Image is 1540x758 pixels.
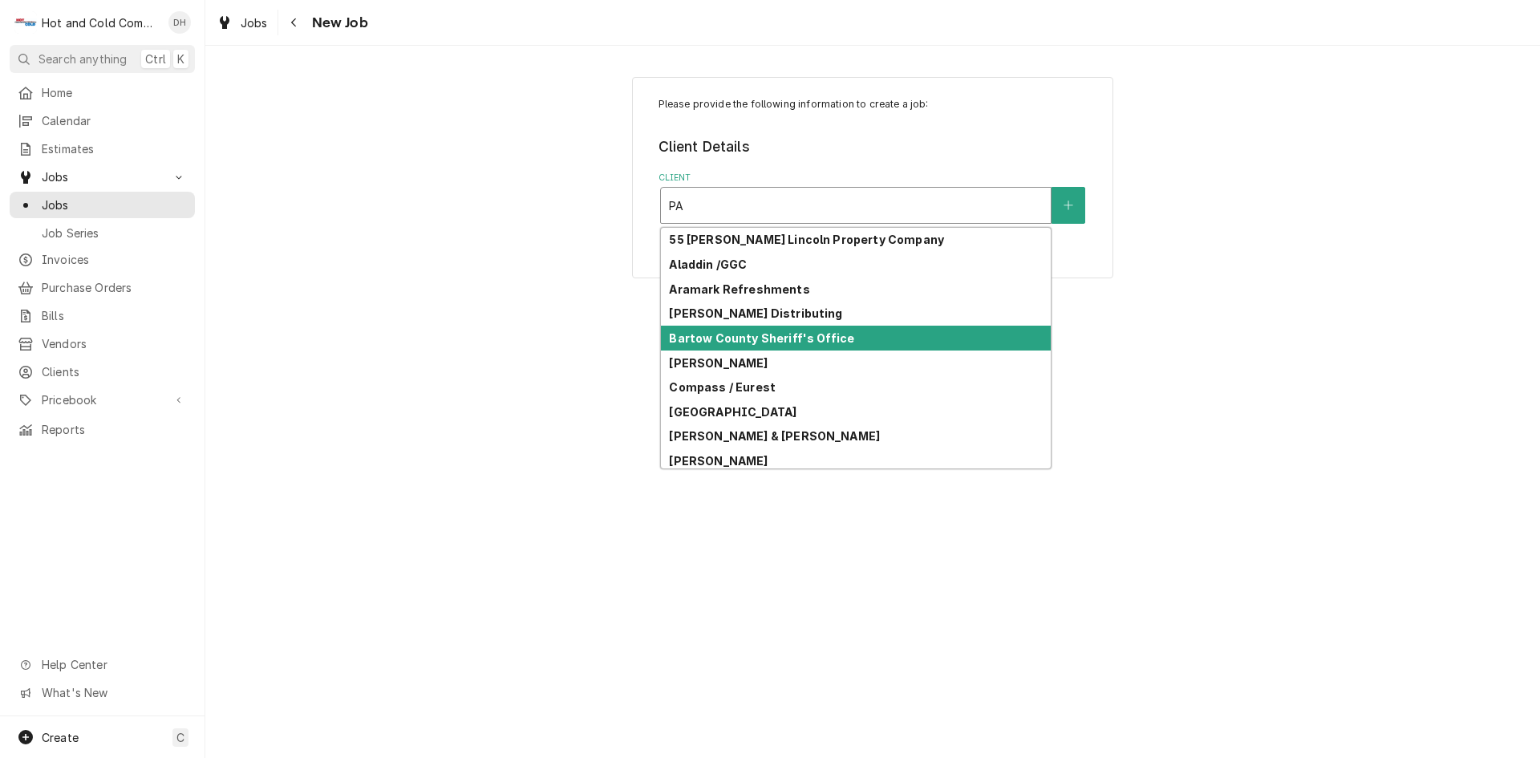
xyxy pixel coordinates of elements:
[669,429,880,443] strong: [PERSON_NAME] & [PERSON_NAME]
[42,731,79,744] span: Create
[168,11,191,34] div: DH
[42,684,185,701] span: What's New
[10,192,195,218] a: Jobs
[669,331,854,345] strong: Bartow County Sheriff's Office
[42,391,163,408] span: Pricebook
[10,220,195,246] a: Job Series
[669,454,768,468] strong: [PERSON_NAME]
[42,14,160,31] div: Hot and Cold Commercial Kitchens, Inc.
[42,251,187,268] span: Invoices
[42,656,185,673] span: Help Center
[659,172,1088,184] label: Client
[659,97,1088,224] div: Job Create/Update Form
[632,77,1113,278] div: Job Create/Update
[177,51,184,67] span: K
[10,387,195,413] a: Go to Pricebook
[38,51,127,67] span: Search anything
[669,306,842,320] strong: [PERSON_NAME] Distributing
[42,197,187,213] span: Jobs
[210,10,274,36] a: Jobs
[669,282,809,296] strong: Aramark Refreshments
[10,416,195,443] a: Reports
[669,257,747,271] strong: Aladdin /GGC
[42,84,187,101] span: Home
[10,107,195,134] a: Calendar
[42,335,187,352] span: Vendors
[10,651,195,678] a: Go to Help Center
[10,274,195,301] a: Purchase Orders
[307,12,368,34] span: New Job
[1052,187,1085,224] button: Create New Client
[176,729,184,746] span: C
[42,112,187,129] span: Calendar
[14,11,37,34] div: H
[10,679,195,706] a: Go to What's New
[282,10,307,35] button: Navigate back
[10,164,195,190] a: Go to Jobs
[669,233,944,246] strong: 55 [PERSON_NAME] Lincoln Property Company
[669,356,768,370] strong: [PERSON_NAME]
[241,14,268,31] span: Jobs
[42,279,187,296] span: Purchase Orders
[659,97,1088,111] p: Please provide the following information to create a job:
[659,136,1088,157] legend: Client Details
[42,140,187,157] span: Estimates
[42,363,187,380] span: Clients
[42,307,187,324] span: Bills
[14,11,37,34] div: Hot and Cold Commercial Kitchens, Inc.'s Avatar
[42,421,187,438] span: Reports
[1064,200,1073,211] svg: Create New Client
[42,225,187,241] span: Job Series
[168,11,191,34] div: Daryl Harris's Avatar
[659,172,1088,224] div: Client
[10,79,195,106] a: Home
[145,51,166,67] span: Ctrl
[669,405,796,419] strong: [GEOGRAPHIC_DATA]
[669,380,776,394] strong: Compass / Eurest
[10,136,195,162] a: Estimates
[10,246,195,273] a: Invoices
[42,168,163,185] span: Jobs
[10,330,195,357] a: Vendors
[10,359,195,385] a: Clients
[10,45,195,73] button: Search anythingCtrlK
[10,302,195,329] a: Bills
